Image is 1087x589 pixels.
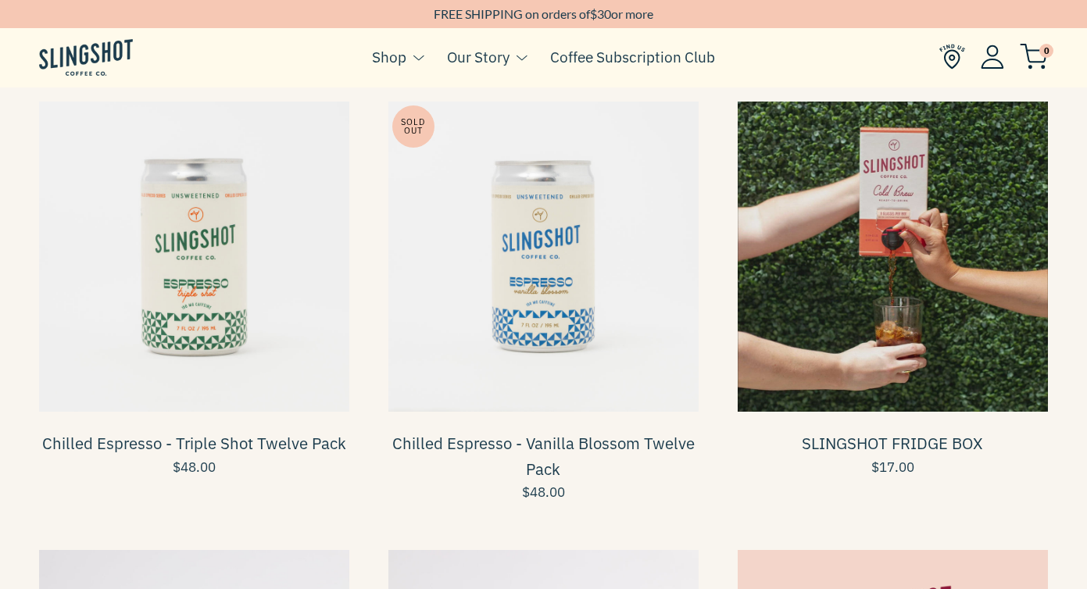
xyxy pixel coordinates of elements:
[42,433,346,454] a: Chilled Espresso - Triple Shot Twelve Pack
[372,45,406,69] a: Shop
[550,45,715,69] a: Coffee Subscription Club
[802,433,983,454] a: SLINGSHOT FRIDGE BOX
[392,433,695,480] a: Chilled Espresso - Vanilla Blossom Twelve Pack
[738,461,1048,474] a: $17.00
[39,461,349,474] a: $48.00
[447,45,510,69] a: Our Story
[1039,44,1053,58] span: 0
[939,44,965,70] img: Find Us
[388,486,699,499] a: $48.00
[981,45,1004,69] img: Account
[1020,44,1048,70] img: cart
[590,6,597,21] span: $
[1020,48,1048,66] a: 0
[597,6,611,21] span: 30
